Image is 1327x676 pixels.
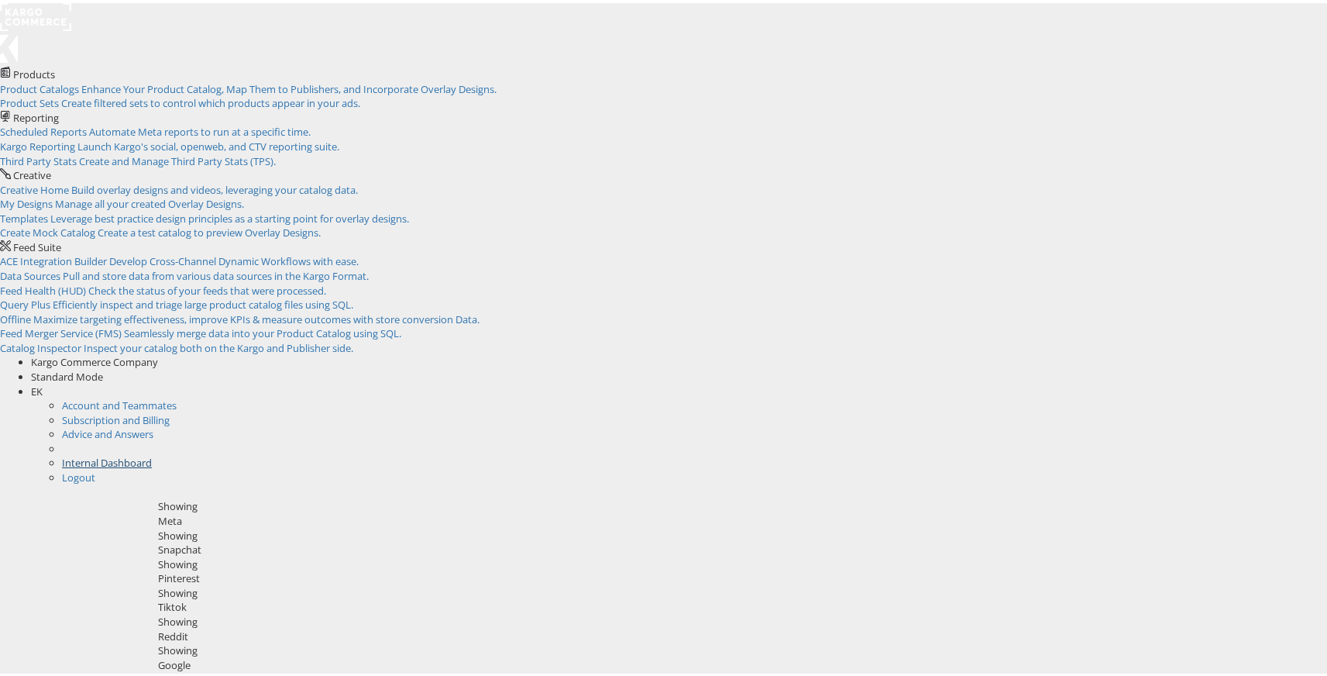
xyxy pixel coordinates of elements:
a: Internal Dashboard [62,453,152,467]
span: Create a test catalog to preview Overlay Designs. [98,222,321,236]
a: Logout [62,467,95,481]
span: Manage all your created Overlay Designs. [55,194,244,208]
a: Advice and Answers [62,424,153,438]
span: Kargo Commerce Company [31,352,158,366]
span: Standard Mode [31,367,103,381]
span: Seamlessly merge data into your Product Catalog using SQL. [124,323,401,337]
span: Maximize targeting effectiveness, improve KPIs & measure outcomes with store conversion Data. [33,309,480,323]
span: Pull and store data from various data sources in the Kargo Format. [63,266,369,280]
a: Account and Teammates [62,395,177,409]
span: Automate Meta reports to run at a specific time. [89,122,311,136]
span: Develop Cross-Channel Dynamic Workflows with ease. [109,251,359,265]
span: EK [31,381,43,395]
span: Check the status of your feeds that were processed. [88,281,326,295]
span: Feed Suite [13,237,61,251]
span: Enhance Your Product Catalog, Map Them to Publishers, and Incorporate Overlay Designs. [81,79,497,93]
span: Reporting [13,108,59,122]
span: Launch Kargo's social, openweb, and CTV reporting suite. [77,136,339,150]
span: Create and Manage Third Party Stats (TPS). [79,151,276,165]
span: Leverage best practice design principles as a starting point for overlay designs. [50,209,409,222]
span: Inspect your catalog both on the Kargo and Publisher side. [84,338,353,352]
span: Products [13,64,55,78]
span: Efficiently inspect and triage large product catalog files using SQL. [53,295,353,309]
span: Build overlay designs and videos, leveraging your catalog data. [71,180,358,194]
span: Creative [13,165,51,179]
span: Create filtered sets to control which products appear in your ads. [61,93,360,107]
a: Subscription and Billing [62,410,170,424]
